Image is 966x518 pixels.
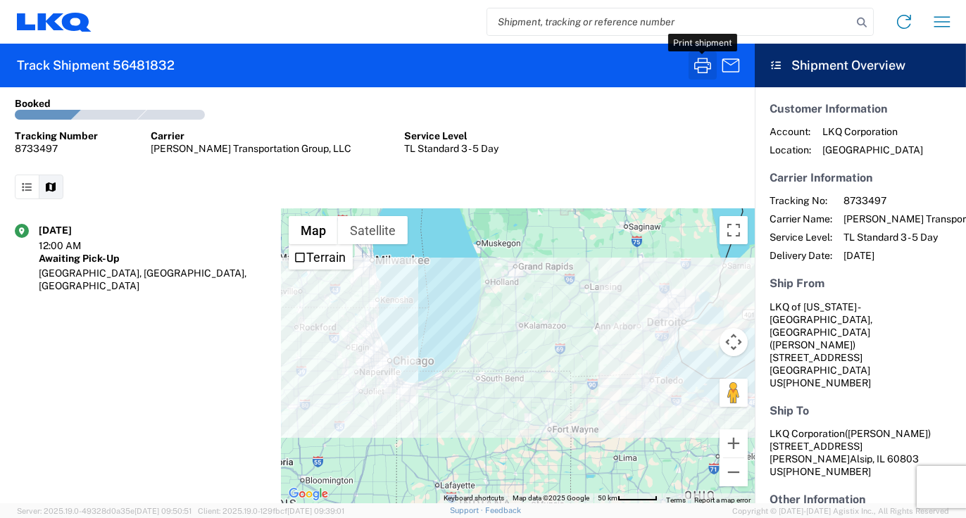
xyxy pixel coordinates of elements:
span: Map data ©2025 Google [513,494,589,502]
span: ([PERSON_NAME]) [845,428,931,439]
span: [GEOGRAPHIC_DATA] [822,144,923,156]
div: Booked [15,97,51,110]
div: Carrier [151,129,351,142]
div: Service Level [404,129,498,142]
span: Server: 2025.19.0-49328d0a35e [17,507,192,515]
span: Carrier Name: [770,213,832,225]
button: Map camera controls [720,328,748,356]
h5: Other Information [770,493,951,506]
h5: Carrier Information [770,171,951,184]
button: Drag Pegman onto the map to open Street View [720,379,748,407]
label: Terrain [306,250,346,265]
button: Map Scale: 50 km per 53 pixels [594,493,662,503]
span: [PHONE_NUMBER] [783,466,871,477]
a: Support [450,506,485,514]
h5: Ship To [770,404,951,417]
div: 8733497 [15,142,98,155]
span: LKQ Corporation [STREET_ADDRESS][PERSON_NAME] [770,428,931,465]
div: TL Standard 3 - 5 Day [404,142,498,155]
button: Show satellite imagery [338,216,408,244]
header: Shipment Overview [755,44,966,87]
span: Service Level: [770,231,832,244]
h5: Ship From [770,277,951,290]
span: LKQ of [US_STATE] - [GEOGRAPHIC_DATA], [GEOGRAPHIC_DATA] [770,301,872,338]
span: ([PERSON_NAME]) [770,339,855,350]
button: Keyboard shortcuts [444,493,504,503]
span: Tracking No: [770,194,832,207]
div: [GEOGRAPHIC_DATA], [GEOGRAPHIC_DATA], [GEOGRAPHIC_DATA] [39,267,267,292]
span: Copyright © [DATE]-[DATE] Agistix Inc., All Rights Reserved [732,505,949,517]
span: [STREET_ADDRESS] [770,352,862,363]
span: Account: [770,125,811,138]
button: Zoom out [720,458,748,486]
span: Delivery Date: [770,249,832,262]
li: Terrain [290,246,351,268]
div: [PERSON_NAME] Transportation Group, LLC [151,142,351,155]
address: [GEOGRAPHIC_DATA] US [770,301,951,389]
input: Shipment, tracking or reference number [487,8,852,35]
ul: Show street map [289,244,353,270]
span: 50 km [598,494,617,502]
div: Awaiting Pick-Up [39,252,267,265]
a: Report a map error [694,496,751,504]
span: [PHONE_NUMBER] [783,377,871,388]
button: Toggle fullscreen view [720,216,748,244]
button: Show street map [289,216,338,244]
button: Zoom in [720,429,748,457]
span: [DATE] 09:50:51 [134,507,192,515]
span: [DATE] 09:39:01 [287,507,344,515]
span: LKQ Corporation [822,125,923,138]
img: Google [285,485,332,503]
div: 12:00 AM [39,239,109,252]
a: Feedback [485,506,521,514]
a: Open this area in Google Maps (opens a new window) [285,485,332,503]
address: Alsip, IL 60803 US [770,427,951,478]
h5: Customer Information [770,102,951,115]
h2: Track Shipment 56481832 [17,57,175,74]
span: Location: [770,144,811,156]
div: Tracking Number [15,129,98,142]
a: Terms [666,496,686,504]
span: Client: 2025.19.0-129fbcf [198,507,344,515]
div: [DATE] [39,224,109,236]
